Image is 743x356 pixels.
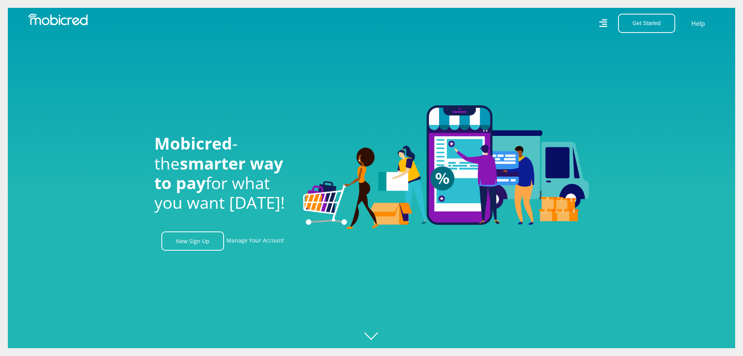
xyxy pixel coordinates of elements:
[154,132,232,154] span: Mobicred
[303,105,589,229] img: Welcome to Mobicred
[618,14,675,33] button: Get Started
[691,18,705,29] a: Help
[226,231,284,251] a: Manage Your Account
[28,14,88,25] img: Mobicred
[161,231,224,251] a: New Sign Up
[154,134,291,213] h1: - the for what you want [DATE]!
[154,152,283,194] span: smarter way to pay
